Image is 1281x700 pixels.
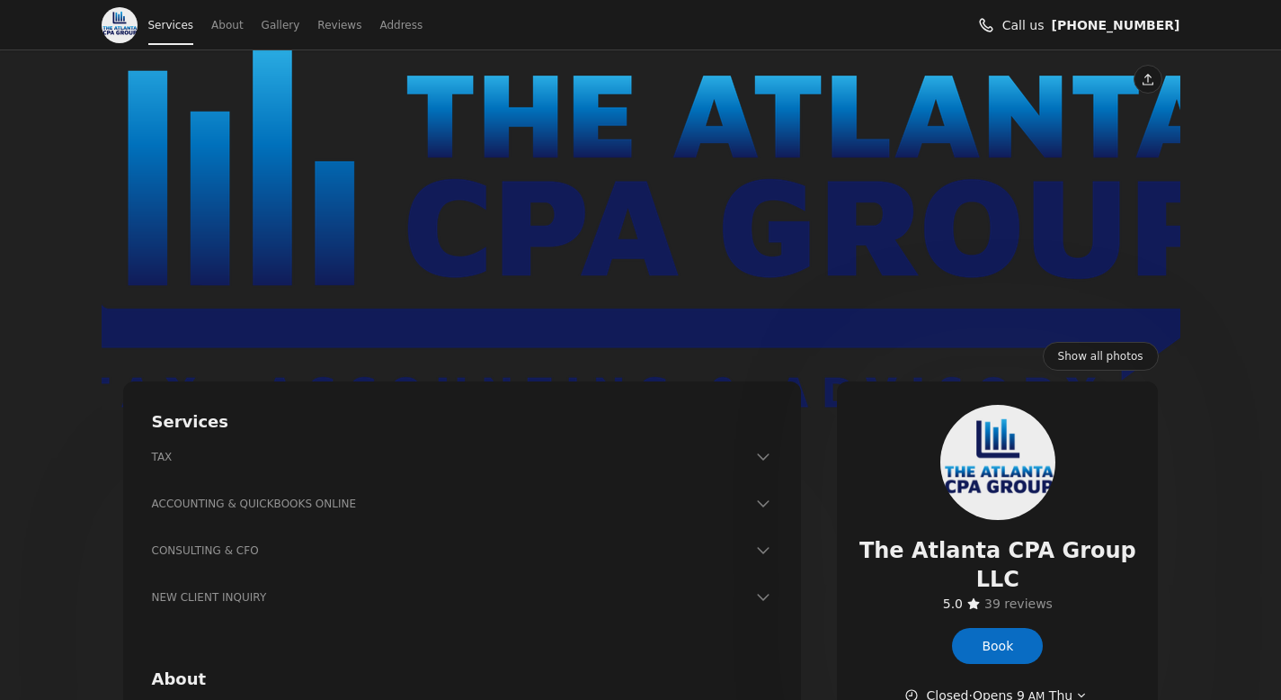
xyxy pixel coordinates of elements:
h3: TAX [152,448,752,466]
a: About [211,13,243,38]
a: Call us (678) 235-4060 [1052,15,1180,35]
a: Address [379,13,423,38]
a: Reviews [317,13,361,38]
img: The Atlanta CPA Group LLC logo [102,7,138,43]
button: TAX [152,448,773,466]
h2: About [152,668,773,691]
button: CONSULTING & CFO [152,542,773,560]
h3: ACCOUNTING & QUICKBOOKS ONLINE [152,495,752,513]
button: Share this page [1134,65,1162,94]
h2: Services [152,410,773,434]
span: 39 reviews [984,597,1053,611]
a: Gallery [262,13,300,38]
a: 39 reviews [984,594,1053,614]
h3: NEW CLIENT INQUIRY [152,588,752,606]
a: Book [952,628,1043,664]
a: Show all photos [102,50,1180,410]
button: NEW CLIENT INQUIRY [152,588,773,606]
button: ACCOUNTING & QUICKBOOKS ONLINE [152,495,773,513]
span: Book [982,636,1013,656]
span: Call us [1002,15,1045,35]
span: The Atlanta CPA Group LLC [858,536,1136,594]
span: 5.0 stars out of 5 [943,597,963,611]
span: ​ [984,594,1053,614]
span: Show all photos [1058,347,1143,365]
div: View photo [102,50,1180,410]
span: ​ [943,594,963,614]
a: Services [148,13,194,38]
h3: CONSULTING & CFO [152,542,752,560]
img: The Atlanta CPA Group LLC logo [940,405,1055,520]
a: Show all photos [1043,342,1159,371]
